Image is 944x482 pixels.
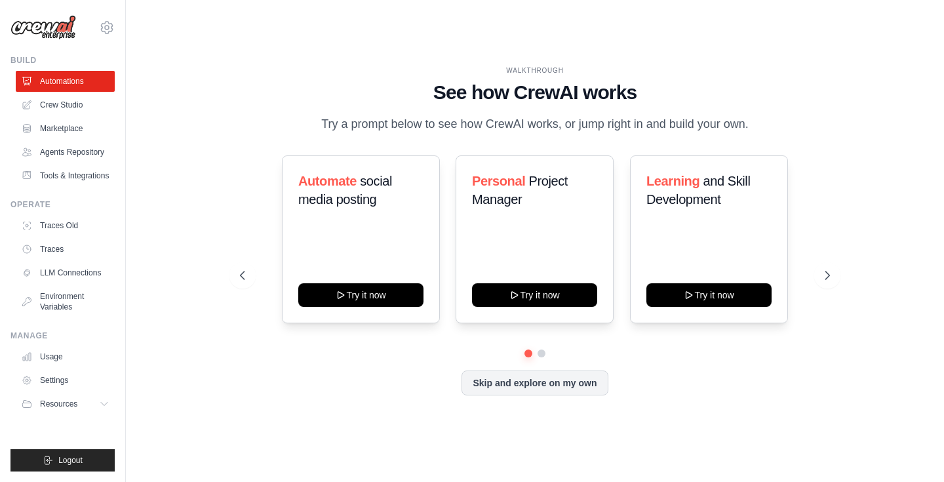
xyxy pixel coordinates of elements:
span: Project Manager [472,174,568,207]
a: Tools & Integrations [16,165,115,186]
img: Logo [10,15,76,40]
a: Automations [16,71,115,92]
a: Marketplace [16,118,115,139]
span: Learning [646,174,699,188]
button: Logout [10,449,115,472]
div: Build [10,55,115,66]
a: Agents Repository [16,142,115,163]
a: Settings [16,370,115,391]
button: Try it now [472,283,597,307]
div: WALKTHROUGH [240,66,829,75]
button: Resources [16,393,115,414]
span: Automate [298,174,357,188]
a: LLM Connections [16,262,115,283]
span: social media posting [298,174,392,207]
span: and Skill Development [646,174,750,207]
a: Traces [16,239,115,260]
button: Try it now [646,283,772,307]
p: Try a prompt below to see how CrewAI works, or jump right in and build your own. [315,115,755,134]
span: Logout [58,455,83,466]
span: Resources [40,399,77,409]
span: Personal [472,174,525,188]
div: Manage [10,331,115,341]
h1: See how CrewAI works [240,81,829,104]
a: Traces Old [16,215,115,236]
a: Environment Variables [16,286,115,317]
div: Operate [10,199,115,210]
button: Skip and explore on my own [462,371,608,395]
a: Crew Studio [16,94,115,115]
a: Usage [16,346,115,367]
button: Try it now [298,283,423,307]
